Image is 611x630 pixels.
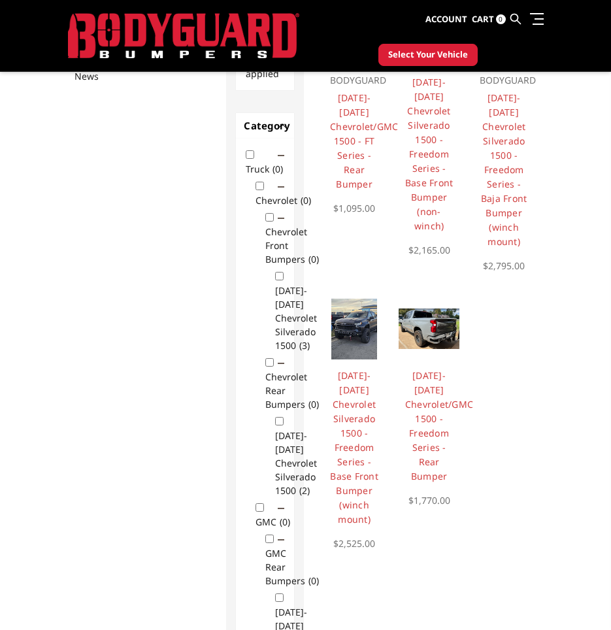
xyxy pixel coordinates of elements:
h4: Category [244,118,286,133]
span: $2,795.00 [483,259,525,272]
a: [DATE]-[DATE] Chevrolet/GMC 1500 - FT Series - Rear Bumper [330,91,398,190]
label: Chevrolet [256,194,319,207]
span: (0) [308,398,319,410]
span: (0) [280,516,290,528]
label: [DATE]-[DATE] Chevrolet Silverado 1500 [275,429,318,497]
label: Chevrolet Rear Bumpers [265,371,327,410]
span: (2) [299,484,310,497]
span: $2,525.00 [333,537,375,550]
span: Click to show/hide children [278,537,284,543]
span: (0) [272,163,283,175]
button: Select Your Vehicle [378,44,478,66]
label: GMC [256,516,298,528]
label: Truck [246,163,291,175]
span: Click to show/hide children [278,505,284,512]
a: Account [425,2,467,37]
span: Click to show/hide children [278,152,284,159]
p: BODYGUARD [330,73,378,88]
span: Click to show/hide children [278,215,284,222]
span: (0) [301,194,311,207]
p: BODYGUARD [480,73,528,88]
span: Account [425,13,467,25]
a: [DATE]-[DATE] Chevrolet Silverado 1500 - Freedom Series - Base Front Bumper (non-winch) [405,76,454,232]
span: $1,770.00 [408,494,450,506]
span: $2,165.00 [408,244,450,256]
span: (3) [299,339,310,352]
span: (0) [308,253,319,265]
label: GMC Rear Bumpers [265,547,327,587]
img: BODYGUARD BUMPERS [68,13,299,59]
button: - [280,122,286,129]
span: Select Your Vehicle [388,48,468,61]
label: [DATE]-[DATE] Chevrolet Silverado 1500 [275,284,318,352]
span: Click to show/hide children [278,360,284,367]
span: $1,095.00 [333,202,375,214]
a: [DATE]-[DATE] Chevrolet Silverado 1500 - Freedom Series - Base Front Bumper (winch mount) [330,369,378,525]
a: Cart 0 [472,2,506,37]
span: Cart [472,13,494,25]
label: Chevrolet Front Bumpers [265,225,327,265]
span: 0 [496,14,506,24]
a: [DATE]-[DATE] Chevrolet Silverado 1500 - Freedom Series - Baja Front Bumper (winch mount) [481,91,527,248]
span: Click to show/hide children [278,184,284,190]
a: News [74,69,115,83]
span: (0) [308,574,319,587]
a: [DATE]-[DATE] Chevrolet/GMC 1500 - Freedom Series - Rear Bumper [405,369,473,482]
